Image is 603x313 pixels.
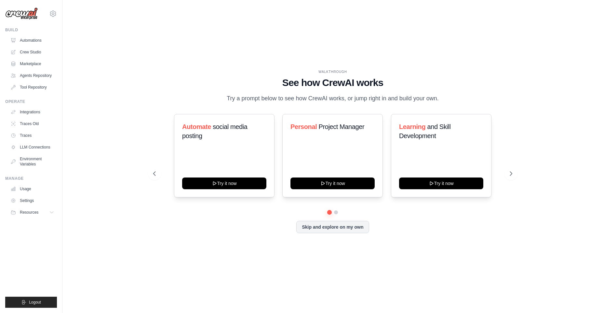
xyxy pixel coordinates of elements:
[182,123,211,130] span: Automate
[182,178,266,189] button: Try it now
[8,184,57,194] a: Usage
[319,123,365,130] span: Project Manager
[8,142,57,152] a: LLM Connections
[8,207,57,218] button: Resources
[399,123,450,139] span: and Skill Development
[29,300,41,305] span: Logout
[8,47,57,57] a: Crew Studio
[8,82,57,92] a: Tool Repository
[182,123,248,139] span: social media posting
[153,77,512,89] h1: See how CrewAI works
[290,178,375,189] button: Try it now
[8,154,57,169] a: Environment Variables
[5,99,57,104] div: Operate
[5,7,38,20] img: Logo
[399,123,425,130] span: Learning
[399,178,483,189] button: Try it now
[8,70,57,81] a: Agents Repository
[5,27,57,33] div: Build
[8,35,57,46] a: Automations
[5,297,57,308] button: Logout
[20,210,38,215] span: Resources
[153,69,512,74] div: WALKTHROUGH
[8,130,57,141] a: Traces
[8,59,57,69] a: Marketplace
[8,119,57,129] a: Traces Old
[296,221,369,233] button: Skip and explore on my own
[8,195,57,206] a: Settings
[8,107,57,117] a: Integrations
[223,94,442,103] p: Try a prompt below to see how CrewAI works, or jump right in and build your own.
[5,176,57,181] div: Manage
[290,123,317,130] span: Personal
